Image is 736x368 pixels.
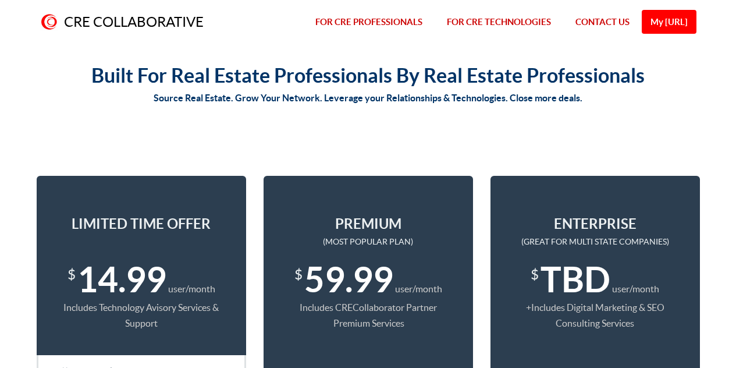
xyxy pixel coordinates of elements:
span: user/month Includes Technology Avisory Services & Support [63,284,219,329]
span: user/month +Includes Digital Marketing & SEO Consulting Services [526,284,664,329]
b: 59.99 [304,260,393,299]
span: (Most Popular Plan) [323,237,413,246]
strong: Source Real Estate. Grow Your Network. Leverage your Relationships & Technologies. Close more deals. [154,93,582,103]
span: $ [531,259,539,291]
span: $ [294,259,303,291]
span: Built For Real Estate Professionals By Real Estate Professionals [91,64,645,87]
span: (Great For Multi state companies) [521,237,669,246]
strong: premium [335,216,401,232]
b: 14.99 [77,260,166,299]
strong: Enterprise [554,216,637,232]
b: TBD [541,260,610,299]
span: $ [67,259,76,291]
span: user/month Includes CRECollaborator Partner Premium Services [300,284,442,329]
a: My [URL] [642,10,696,34]
strong: LIMITED TIME OFFER [72,216,211,232]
